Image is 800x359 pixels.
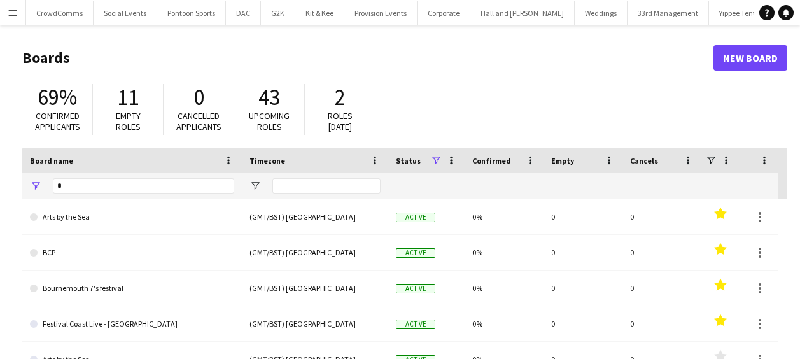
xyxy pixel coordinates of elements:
button: Open Filter Menu [249,180,261,192]
a: Arts by the Sea [30,199,234,235]
div: 0 [544,199,622,234]
input: Board name Filter Input [53,178,234,194]
button: Weddings [575,1,628,25]
span: Active [396,248,435,258]
div: (GMT/BST) [GEOGRAPHIC_DATA] [242,199,388,234]
button: Provision Events [344,1,418,25]
button: CrowdComms [26,1,94,25]
span: Confirmed [472,156,511,165]
button: Corporate [418,1,470,25]
span: Roles [DATE] [328,110,353,132]
div: 0 [622,306,701,341]
span: 69% [38,83,77,111]
button: Open Filter Menu [30,180,41,192]
div: 0 [544,306,622,341]
a: BCP [30,235,234,271]
span: Empty roles [116,110,141,132]
div: (GMT/BST) [GEOGRAPHIC_DATA] [242,306,388,341]
div: 0 [544,235,622,270]
span: 2 [335,83,346,111]
div: 0 [622,235,701,270]
div: (GMT/BST) [GEOGRAPHIC_DATA] [242,271,388,306]
span: Confirmed applicants [35,110,80,132]
span: Active [396,213,435,222]
span: Cancels [630,156,658,165]
span: Timezone [249,156,285,165]
div: 0% [465,306,544,341]
div: 0 [622,199,701,234]
a: New Board [713,45,787,71]
span: 43 [258,83,280,111]
span: Board name [30,156,73,165]
div: (GMT/BST) [GEOGRAPHIC_DATA] [242,235,388,270]
span: Cancelled applicants [176,110,221,132]
button: 33rd Management [628,1,709,25]
input: Timezone Filter Input [272,178,381,194]
div: 0% [465,271,544,306]
button: Kit & Kee [295,1,344,25]
span: 11 [117,83,139,111]
button: Yippee Tents [709,1,769,25]
span: Active [396,320,435,329]
a: Festival Coast Live - [GEOGRAPHIC_DATA] [30,306,234,342]
div: 0 [544,271,622,306]
h1: Boards [22,48,713,67]
a: Bournemouth 7's festival [30,271,234,306]
span: Upcoming roles [249,110,290,132]
span: Status [396,156,421,165]
button: DAC [226,1,261,25]
button: G2K [261,1,295,25]
button: Hall and [PERSON_NAME] [470,1,575,25]
span: Active [396,284,435,293]
div: 0% [465,199,544,234]
button: Social Events [94,1,157,25]
div: 0 [622,271,701,306]
span: 0 [193,83,204,111]
div: 0% [465,235,544,270]
span: Empty [551,156,574,165]
button: Pontoon Sports [157,1,226,25]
